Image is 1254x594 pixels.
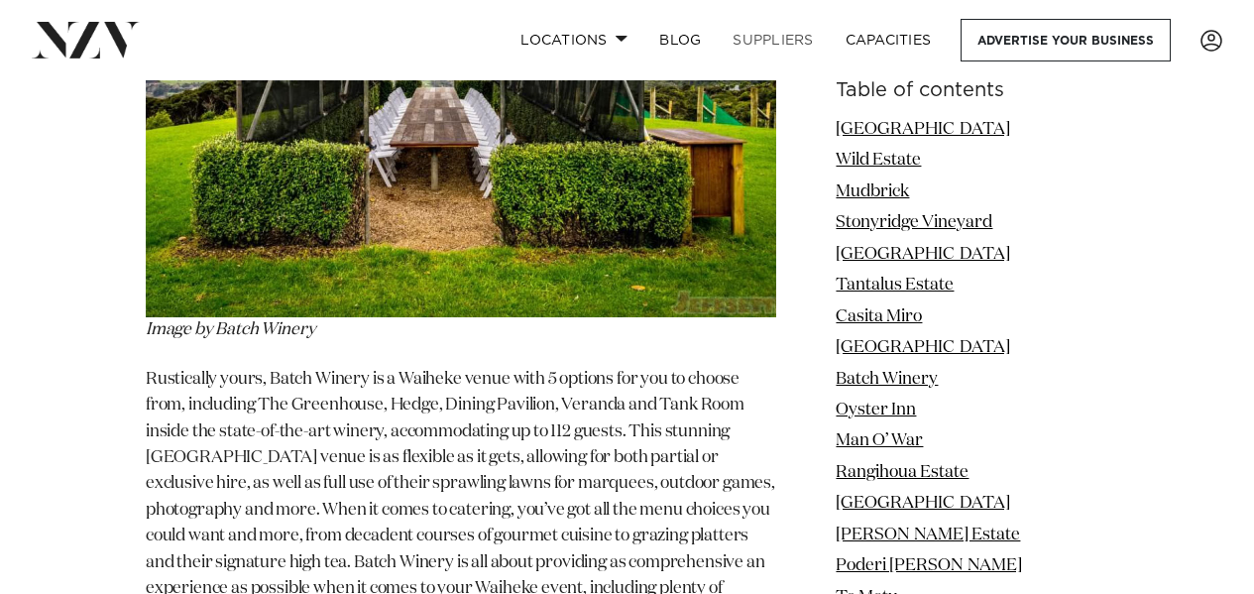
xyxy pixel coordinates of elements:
[836,121,1010,138] a: [GEOGRAPHIC_DATA]
[836,214,992,231] a: Stonyridge Vineyard
[836,432,923,449] a: Man O’ War
[836,557,1022,574] a: Poderi [PERSON_NAME]
[146,321,315,338] span: Image by Batch Winery
[836,183,909,200] a: Mudbrick
[836,246,1010,263] a: [GEOGRAPHIC_DATA]
[643,19,717,61] a: BLOG
[836,402,916,418] a: Oyster Inn
[836,339,1010,356] a: [GEOGRAPHIC_DATA]
[505,19,643,61] a: Locations
[836,495,1010,512] a: [GEOGRAPHIC_DATA]
[836,371,938,388] a: Batch Winery
[836,80,1108,101] h6: Table of contents
[830,19,948,61] a: Capacities
[717,19,829,61] a: SUPPLIERS
[32,22,140,58] img: nzv-logo.png
[836,152,921,169] a: Wild Estate
[836,527,1020,543] a: [PERSON_NAME] Estate
[836,464,969,481] a: Rangihoua Estate
[961,19,1171,61] a: Advertise your business
[836,308,922,325] a: Casita Miro
[836,277,954,294] a: Tantalus Estate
